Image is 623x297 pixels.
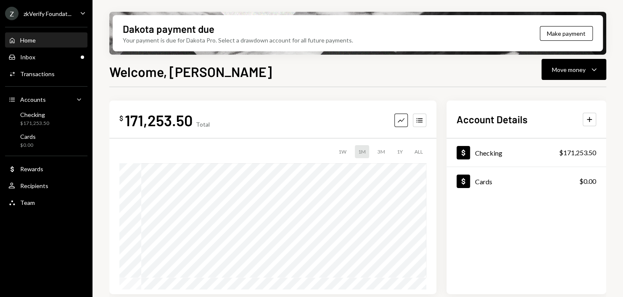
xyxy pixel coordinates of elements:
div: Move money [552,65,586,74]
div: $ [119,114,123,122]
div: Your payment is due for Dakota Pro. Select a drawdown account for all future payments. [123,36,353,45]
div: Cards [475,178,492,186]
div: Accounts [20,96,46,103]
div: ALL [411,145,426,158]
div: Checking [475,149,502,157]
div: zkVerify Foundat... [24,10,71,17]
a: Rewards [5,161,87,176]
h2: Account Details [457,112,528,126]
a: Cards$0.00 [5,130,87,151]
a: Accounts [5,92,87,107]
div: Cards [20,133,36,140]
div: Checking [20,111,49,118]
a: Recipients [5,178,87,193]
div: 171,253.50 [125,111,193,130]
a: Cards$0.00 [446,167,606,195]
div: Total [196,121,210,128]
div: 1Y [393,145,406,158]
div: Home [20,37,36,44]
a: Team [5,195,87,210]
div: $0.00 [579,176,596,186]
div: Z [5,7,18,20]
a: Checking$171,253.50 [446,138,606,167]
div: Dakota payment due [123,22,214,36]
div: Team [20,199,35,206]
div: 3M [374,145,388,158]
h1: Welcome, [PERSON_NAME] [109,63,272,80]
button: Make payment [540,26,593,41]
div: Recipients [20,182,48,189]
div: $171,253.50 [559,148,596,158]
div: Rewards [20,165,43,172]
div: 1W [335,145,350,158]
div: 1M [355,145,369,158]
button: Move money [541,59,606,80]
div: Transactions [20,70,55,77]
a: Inbox [5,49,87,64]
a: Transactions [5,66,87,81]
div: $171,253.50 [20,120,49,127]
div: Inbox [20,53,35,61]
a: Home [5,32,87,48]
div: $0.00 [20,142,36,149]
a: Checking$171,253.50 [5,109,87,129]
